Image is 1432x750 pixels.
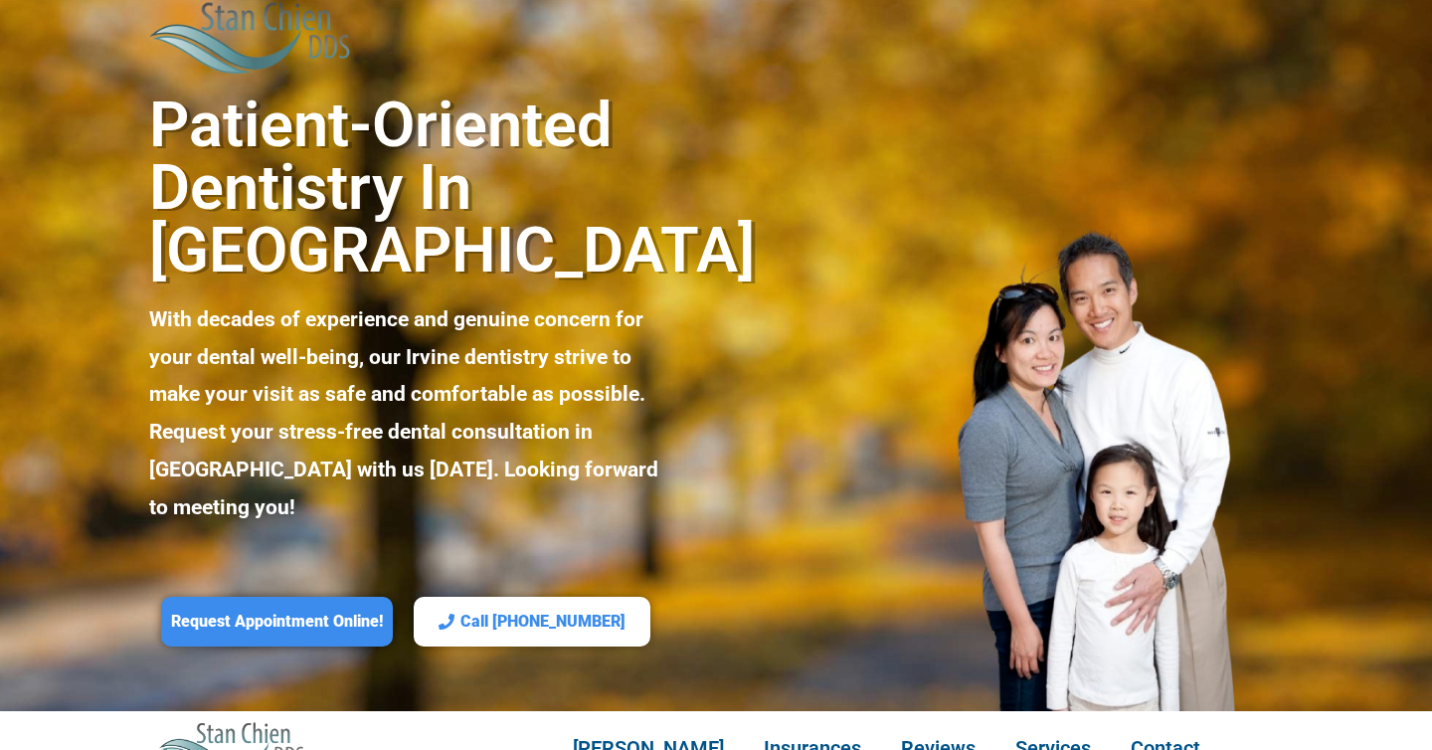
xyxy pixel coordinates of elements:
span: Request Appointment Online! [171,612,383,633]
a: Call [PHONE_NUMBER] [414,597,650,648]
p: With decades of experience and genuine concern for your dental well-being, our Irvine dentistry s... [149,301,659,527]
a: Request Appointment Online! [161,597,393,648]
span: Call [PHONE_NUMBER] [460,612,626,633]
h2: Patient-Oriented Dentistry in [GEOGRAPHIC_DATA] [149,94,659,281]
